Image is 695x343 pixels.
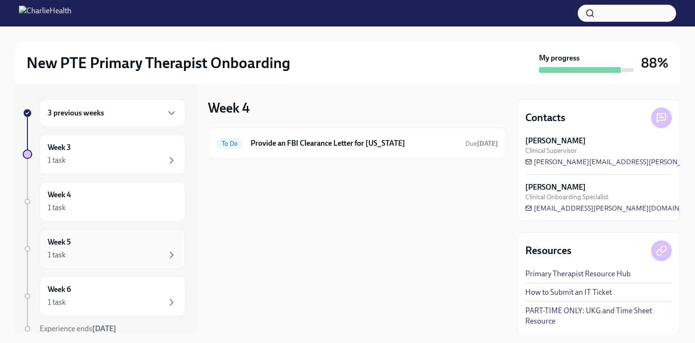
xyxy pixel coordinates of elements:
[23,229,185,269] a: Week 51 task
[525,146,577,155] span: Clinical Supervisor
[23,276,185,316] a: Week 61 task
[525,287,612,298] a: How to Submit an IT Ticket
[539,53,580,63] strong: My progress
[525,193,608,202] span: Clinical Onboarding Specialist
[48,108,104,118] h6: 3 previous weeks
[26,53,290,72] h2: New PTE Primary Therapist Onboarding
[40,99,185,127] div: 3 previous weeks
[92,324,116,333] strong: [DATE]
[465,140,498,148] span: Due
[48,284,71,295] h6: Week 6
[525,244,572,258] h4: Resources
[208,99,250,116] h3: Week 4
[48,155,66,166] div: 1 task
[465,139,498,148] span: September 25th, 2025 07:00
[525,136,586,146] strong: [PERSON_NAME]
[48,237,71,247] h6: Week 5
[251,138,458,149] h6: Provide an FBI Clearance Letter for [US_STATE]
[525,182,586,193] strong: [PERSON_NAME]
[641,54,669,71] h3: 88%
[48,142,71,153] h6: Week 3
[23,182,185,221] a: Week 41 task
[477,140,498,148] strong: [DATE]
[48,297,66,308] div: 1 task
[40,324,116,333] span: Experience ends
[525,306,672,326] a: PART-TIME ONLY: UKG and Time Sheet Resource
[216,140,243,147] span: To Do
[23,134,185,174] a: Week 31 task
[48,250,66,260] div: 1 task
[525,269,631,279] a: Primary Therapist Resource Hub
[216,136,498,151] a: To DoProvide an FBI Clearance Letter for [US_STATE]Due[DATE]
[19,6,71,21] img: CharlieHealth
[525,111,565,125] h4: Contacts
[48,202,66,213] div: 1 task
[48,190,71,200] h6: Week 4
